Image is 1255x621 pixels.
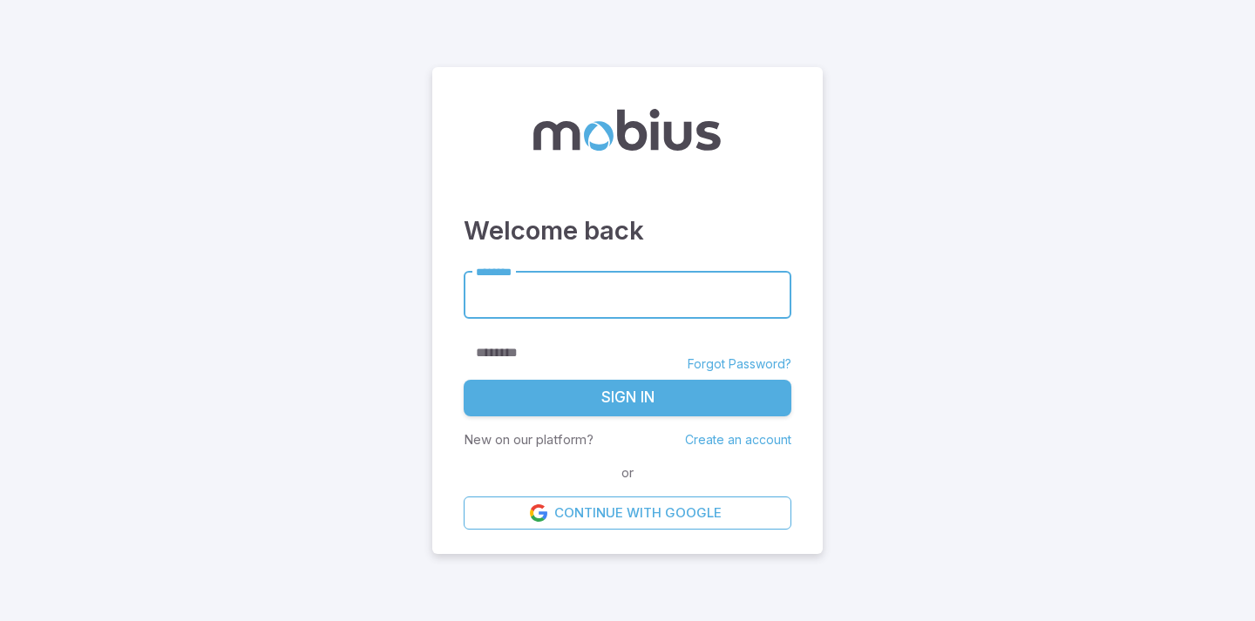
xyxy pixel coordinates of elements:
a: Forgot Password? [688,355,791,373]
span: or [617,463,638,483]
h3: Welcome back [464,212,791,250]
a: Continue with Google [464,496,791,530]
button: Sign In [464,380,791,416]
a: Create an account [685,432,791,447]
p: New on our platform? [464,430,594,449]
